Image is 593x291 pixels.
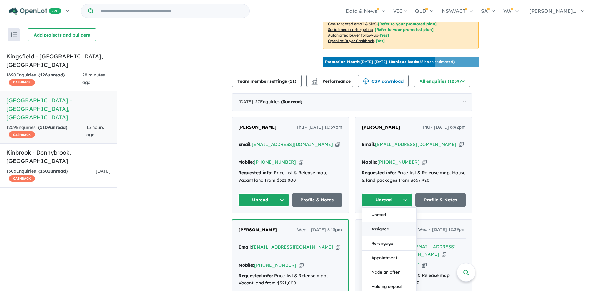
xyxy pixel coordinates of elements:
span: Wed - [DATE] 8:13pm [297,226,342,234]
img: bar-chart.svg [311,80,318,84]
span: CASHBACK [9,175,35,182]
span: 1501 [40,168,50,174]
strong: Requested info: [239,273,273,279]
span: [PERSON_NAME] [362,124,400,130]
span: Thu - [DATE] 10:59pm [296,124,342,131]
h5: Kingsfield - [GEOGRAPHIC_DATA] , [GEOGRAPHIC_DATA] [6,52,111,69]
span: - 27 Enquir ies [253,99,302,105]
button: Re-engage [362,236,416,251]
u: Social media retargeting [328,27,373,32]
strong: ( unread) [38,125,67,130]
button: Copy [459,141,464,148]
button: Copy [336,244,340,250]
h5: Kinbrook - Donnybrook , [GEOGRAPHIC_DATA] [6,148,111,165]
strong: Email: [238,141,252,147]
span: Wed - [DATE] 12:29pm [418,226,466,234]
button: Copy [422,262,427,268]
a: [EMAIL_ADDRESS][DOMAIN_NAME] [252,244,333,250]
p: [DATE] - [DATE] - ( 25 leads estimated) [325,59,455,65]
strong: Mobile: [239,262,254,268]
b: 18 unique leads [389,59,418,64]
span: [PERSON_NAME]... [530,8,576,14]
span: 15 hours ago [86,125,104,138]
span: 126 [40,72,48,78]
strong: Email: [239,244,252,250]
button: Copy [299,159,303,165]
div: 1690 Enquir ies [6,72,82,86]
button: Team member settings (11) [232,75,302,87]
strong: Mobile: [362,159,377,165]
img: Openlot PRO Logo White [9,7,61,15]
img: download icon [363,78,369,85]
a: Profile & Notes [292,193,343,207]
a: Profile & Notes [415,193,466,207]
div: Price-list & Release map, Vacant land from $321,000 [238,169,342,184]
u: Automated buyer follow-up [328,33,378,37]
a: [PERSON_NAME] [362,124,400,131]
span: [Refer to your promoted plan] [378,22,437,26]
span: [DATE] [96,168,111,174]
img: line-chart.svg [312,78,317,82]
span: [Yes] [380,33,389,37]
b: Promotion Month: [325,59,360,64]
span: 11 [290,78,295,84]
button: Assigned [362,222,416,236]
div: 1506 Enquir ies [6,168,96,183]
button: Unread [362,193,412,207]
h5: [GEOGRAPHIC_DATA] - [GEOGRAPHIC_DATA] , [GEOGRAPHIC_DATA] [6,96,111,121]
strong: ( unread) [38,168,68,174]
a: [PHONE_NUMBER] [254,262,296,268]
button: Unread [238,193,289,207]
div: 1259 Enquir ies [6,124,86,139]
strong: Requested info: [362,170,396,175]
span: 3 [283,99,285,105]
div: Price-list & Release map, House & land packages from $667,920 [362,169,466,184]
img: sort.svg [11,32,17,37]
span: 28 minutes ago [82,72,105,85]
strong: Requested info: [238,170,273,175]
button: Add projects and builders [28,28,96,41]
u: OpenLot Buyer Cashback [328,38,374,43]
span: 1109 [40,125,50,130]
span: [Yes] [376,38,385,43]
span: CASHBACK [9,131,35,138]
a: [PERSON_NAME] [239,226,277,234]
button: Copy [442,251,446,258]
button: CSV download [358,75,409,87]
span: [PERSON_NAME] [239,227,277,233]
a: [PHONE_NUMBER] [254,159,296,165]
button: Copy [299,262,304,269]
button: Copy [335,141,340,148]
strong: Email: [362,141,375,147]
a: [EMAIL_ADDRESS][DOMAIN_NAME] [252,141,333,147]
u: Geo-targeted email & SMS [328,22,376,26]
span: [PERSON_NAME] [238,124,277,130]
div: [DATE] [232,93,472,111]
button: Copy [422,159,427,165]
a: [PERSON_NAME] [238,124,277,131]
span: [Refer to your promoted plan] [375,27,434,32]
a: [EMAIL_ADDRESS][DOMAIN_NAME] [375,141,456,147]
strong: Mobile: [238,159,254,165]
div: Price-list & Release map, Vacant land from $321,000 [239,272,342,287]
span: Thu - [DATE] 6:42pm [422,124,466,131]
span: Performance [312,78,351,84]
strong: ( unread) [38,72,65,78]
button: All enquiries (1259) [414,75,470,87]
strong: ( unread) [281,99,302,105]
a: [PHONE_NUMBER] [377,159,420,165]
input: Try estate name, suburb, builder or developer [95,4,248,18]
button: Performance [306,75,353,87]
button: Unread [362,208,416,222]
button: Appointment [362,251,416,265]
span: CASHBACK [9,79,35,86]
button: Made an offer [362,265,416,279]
